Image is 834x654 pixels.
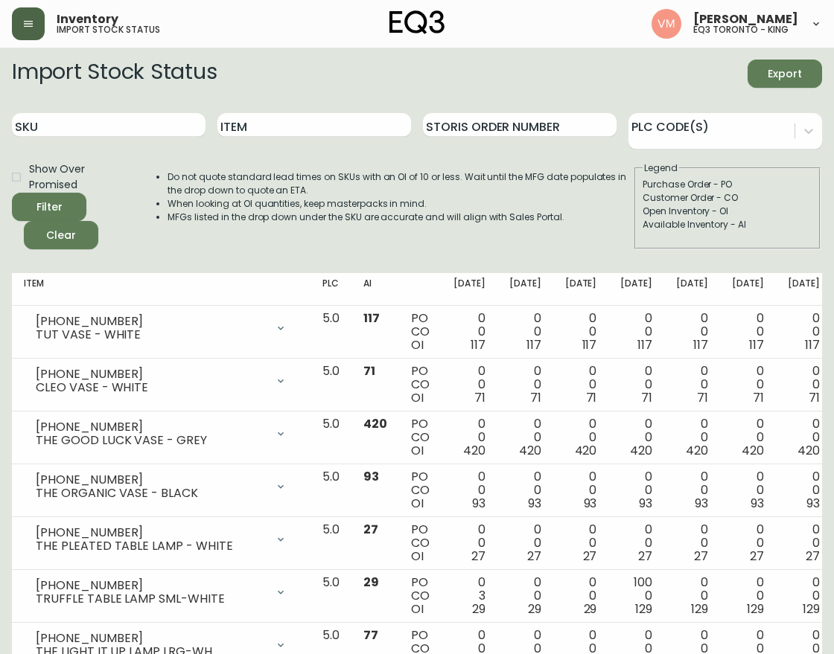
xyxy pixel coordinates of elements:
[36,632,266,645] div: [PHONE_NUMBER]
[453,312,486,352] div: 0 0
[36,487,266,500] div: THE ORGANIC VASE - BLACK
[36,592,266,606] div: TRUFFLE TABLE LAMP SML-WHITE
[463,442,486,459] span: 420
[732,523,764,563] div: 0 0
[24,523,299,556] div: [PHONE_NUMBER]THE PLEATED TABLE LAMP - WHITE
[798,442,820,459] span: 420
[643,218,812,231] div: Available Inventory - AI
[363,626,378,644] span: 77
[693,336,708,353] span: 117
[732,365,764,405] div: 0 0
[586,389,597,406] span: 71
[686,442,708,459] span: 420
[36,539,266,553] div: THE PLEATED TABLE LAMP - WHITE
[472,495,486,512] span: 93
[29,161,126,193] span: Show Over Promised
[311,464,351,517] td: 5.0
[497,273,553,306] th: [DATE]
[363,468,379,485] span: 93
[788,576,820,616] div: 0 0
[753,389,764,406] span: 71
[643,205,812,218] div: Open Inventory - OI
[453,523,486,563] div: 0 0
[12,193,86,221] button: Filter
[664,273,720,306] th: [DATE]
[36,420,266,434] div: [PHONE_NUMBER]
[732,417,764,458] div: 0 0
[747,600,764,618] span: 129
[24,470,299,503] div: [PHONE_NUMBER]THE ORGANIC VASE - BLACK
[526,336,541,353] span: 117
[694,548,708,565] span: 27
[509,576,541,616] div: 0 0
[453,470,486,510] div: 0 0
[565,470,597,510] div: 0 0
[411,470,430,510] div: PO CO
[509,523,541,563] div: 0 0
[565,312,597,352] div: 0 0
[389,10,445,34] img: logo
[36,434,266,447] div: THE GOOD LUCK VASE - GREY
[776,273,832,306] th: [DATE]
[809,389,820,406] span: 71
[630,442,652,459] span: 420
[363,310,380,327] span: 117
[676,365,708,405] div: 0 0
[527,548,541,565] span: 27
[788,470,820,510] div: 0 0
[676,470,708,510] div: 0 0
[24,576,299,609] div: [PHONE_NUMBER]TRUFFLE TABLE LAMP SML-WHITE
[472,600,486,618] span: 29
[584,495,597,512] span: 93
[411,495,424,512] span: OI
[732,312,764,352] div: 0 0
[168,197,633,211] li: When looking at OI quantities, keep masterpacks in mind.
[760,65,810,83] span: Export
[732,470,764,510] div: 0 0
[620,417,652,458] div: 0 0
[620,365,652,405] div: 0 0
[363,362,375,379] span: 71
[652,9,681,39] img: 0f63483a436850f3a2e29d5ab35f16df
[411,365,430,405] div: PO CO
[36,368,266,381] div: [PHONE_NUMBER]
[363,574,379,591] span: 29
[363,415,387,432] span: 420
[751,495,764,512] span: 93
[641,389,652,406] span: 71
[57,25,160,34] h5: import stock status
[695,495,708,512] span: 93
[453,576,486,616] div: 0 3
[584,600,597,618] span: 29
[168,170,633,197] li: Do not quote standard lead times on SKUs with an OI of 10 or less. Wait until the MFG date popula...
[750,548,764,565] span: 27
[639,495,652,512] span: 93
[509,365,541,405] div: 0 0
[411,523,430,563] div: PO CO
[24,312,299,344] div: [PHONE_NUMBER]TUT VASE - WHITE
[720,273,776,306] th: [DATE]
[732,576,764,616] div: 0 0
[788,312,820,352] div: 0 0
[620,523,652,563] div: 0 0
[565,576,597,616] div: 0 0
[24,365,299,397] div: [PHONE_NUMBER]CLEO VASE - WHITE
[36,328,266,342] div: TUT VASE - WHITE
[806,548,820,565] span: 27
[788,365,820,405] div: 0 0
[411,548,424,565] span: OI
[620,576,652,616] div: 100 0
[565,417,597,458] div: 0 0
[509,417,541,458] div: 0 0
[36,226,86,245] span: Clear
[693,13,798,25] span: [PERSON_NAME]
[311,359,351,411] td: 5.0
[643,178,812,191] div: Purchase Order - PO
[36,473,266,487] div: [PHONE_NUMBER]
[553,273,609,306] th: [DATE]
[411,600,424,618] span: OI
[24,417,299,450] div: [PHONE_NUMBER]THE GOOD LUCK VASE - GREY
[351,273,399,306] th: AI
[638,548,652,565] span: 27
[411,417,430,458] div: PO CO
